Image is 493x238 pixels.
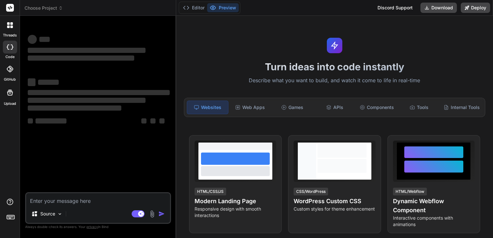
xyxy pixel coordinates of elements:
p: Always double-check its answers. Your in Bind [25,224,171,230]
span: ‌ [28,48,146,53]
span: ‌ [150,118,156,124]
div: Web Apps [230,101,271,114]
span: Choose Project [25,5,63,11]
div: Tools [399,101,440,114]
span: ‌ [35,118,66,124]
img: Pick Models [57,211,63,217]
h4: WordPress Custom CSS [294,197,375,206]
p: Describe what you want to build, and watch it come to life in real-time [180,76,489,85]
div: APIs [314,101,355,114]
div: HTML/CSS/JS [195,188,226,195]
span: ‌ [28,55,134,61]
p: Custom styles for theme enhancement [294,206,375,212]
div: HTML/Webflow [393,188,427,195]
label: threads [3,33,17,38]
span: ‌ [39,37,50,42]
span: privacy [86,225,98,229]
div: Internal Tools [441,101,482,114]
span: ‌ [38,80,59,85]
button: Deploy [461,3,490,13]
span: ‌ [141,118,146,124]
h4: Modern Landing Page [195,197,276,206]
span: ‌ [28,90,170,95]
span: ‌ [28,35,37,44]
h1: Turn ideas into code instantly [180,61,489,73]
label: Upload [4,101,16,106]
h4: Dynamic Webflow Component [393,197,475,215]
div: Discord Support [374,3,417,13]
span: ‌ [28,78,35,86]
span: ‌ [28,98,146,103]
p: Responsive design with smooth interactions [195,206,276,219]
img: attachment [148,210,156,218]
label: GitHub [4,77,16,82]
p: Interactive components with animations [393,215,475,228]
span: ‌ [159,118,165,124]
button: Download [420,3,457,13]
p: Source [40,211,55,217]
div: Components [357,101,397,114]
span: ‌ [28,118,33,124]
div: CSS/WordPress [294,188,328,195]
button: Preview [207,3,239,12]
label: code [5,54,15,60]
img: icon [158,211,165,217]
button: Editor [180,3,207,12]
div: Websites [187,101,228,114]
div: Games [272,101,313,114]
span: ‌ [28,105,121,111]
